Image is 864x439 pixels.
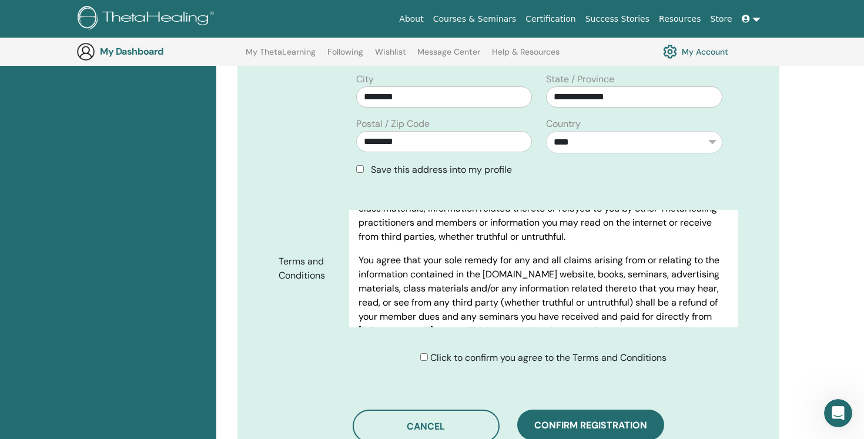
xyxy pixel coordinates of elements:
[546,72,614,86] label: State / Province
[407,420,445,433] span: Cancel
[824,399,852,427] iframe: Intercom live chat
[430,351,667,364] span: Click to confirm you agree to the Terms and Conditions
[654,8,706,30] a: Resources
[663,42,728,62] a: My Account
[581,8,654,30] a: Success Stories
[706,8,737,30] a: Store
[492,47,560,66] a: Help & Resources
[394,8,428,30] a: About
[327,47,363,66] a: Following
[375,47,406,66] a: Wishlist
[534,419,647,431] span: Confirm registration
[270,250,349,287] label: Terms and Conditions
[371,163,512,176] span: Save this address into my profile
[417,47,480,66] a: Message Center
[521,8,580,30] a: Certification
[546,117,581,131] label: Country
[100,46,217,57] h3: My Dashboard
[356,117,430,131] label: Postal / Zip Code
[359,253,729,352] p: You agree that your sole remedy for any and all claims arising from or relating to the informatio...
[356,72,374,86] label: City
[246,47,316,66] a: My ThetaLearning
[76,42,95,61] img: generic-user-icon.jpg
[663,42,677,62] img: cog.svg
[428,8,521,30] a: Courses & Seminars
[78,6,218,32] img: logo.png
